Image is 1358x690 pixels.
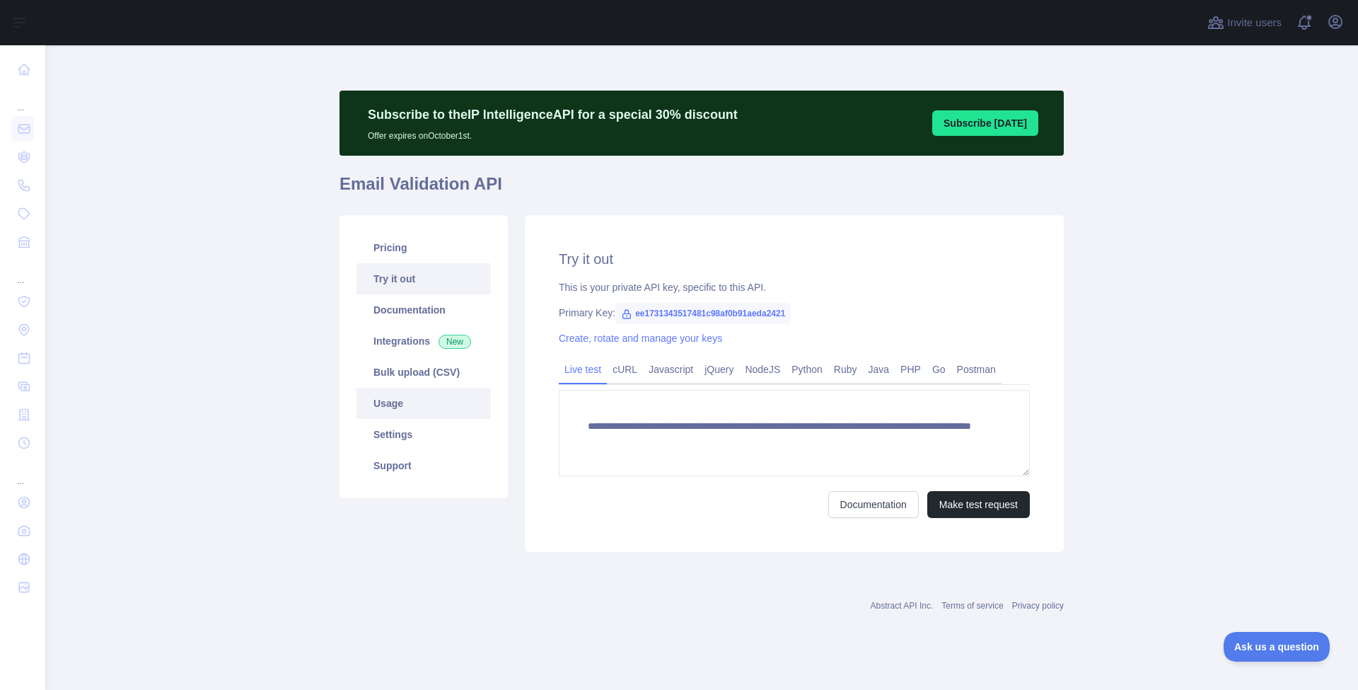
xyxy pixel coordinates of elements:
a: Javascript [643,358,699,381]
button: Subscribe [DATE] [932,110,1038,136]
a: Ruby [828,358,863,381]
a: cURL [607,358,643,381]
p: Offer expires on October 1st. [368,125,738,142]
a: Live test [559,358,607,381]
a: Create, rotate and manage your keys [559,333,722,344]
div: This is your private API key, specific to this API. [559,280,1030,294]
a: Documentation [828,491,919,518]
h1: Email Validation API [339,173,1064,207]
div: ... [11,459,34,487]
a: Settings [356,419,491,450]
button: Invite users [1205,11,1284,34]
a: Postman [951,358,1002,381]
a: Try it out [356,263,491,294]
a: Support [356,450,491,481]
a: Documentation [356,294,491,326]
span: ee1731343517481c98af0b91aeda2421 [615,303,791,324]
a: Abstract API Inc. [871,601,934,611]
a: Integrations New [356,326,491,357]
a: Bulk upload (CSV) [356,357,491,388]
div: Primary Key: [559,306,1030,320]
div: ... [11,258,34,286]
iframe: Toggle Customer Support [1224,632,1330,662]
a: Pricing [356,232,491,263]
a: Go [927,358,951,381]
a: Privacy policy [1012,601,1064,611]
span: New [439,335,471,349]
a: Java [863,358,895,381]
a: jQuery [699,358,739,381]
a: NodeJS [739,358,786,381]
span: Invite users [1227,15,1282,31]
button: Make test request [927,491,1030,518]
a: Usage [356,388,491,419]
a: PHP [895,358,927,381]
h2: Try it out [559,249,1030,269]
a: Python [786,358,828,381]
div: ... [11,85,34,113]
p: Subscribe to the IP Intelligence API for a special 30 % discount [368,105,738,125]
a: Terms of service [941,601,1003,611]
